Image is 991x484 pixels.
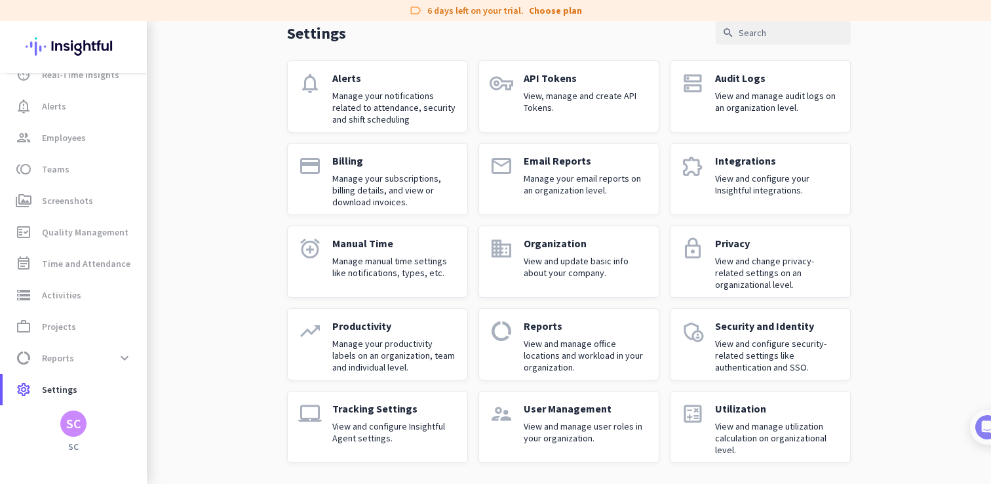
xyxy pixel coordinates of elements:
[478,226,659,298] a: domainOrganizationView and update basic info about your company.
[3,311,147,342] a: work_outlineProjects
[298,402,322,426] i: laptop_mac
[478,143,659,215] a: emailEmail ReportsManage your email reports on an organization level.
[524,402,648,415] p: User Management
[287,60,468,132] a: notificationsAlertsManage your notifications related to attendance, security and shift scheduling
[529,4,582,17] a: Choose plan
[524,90,648,113] p: View, manage and create API Tokens.
[42,350,74,366] span: Reports
[715,71,840,85] p: Audit Logs
[681,402,705,426] i: calculate
[715,402,840,415] p: Utilization
[524,237,648,250] p: Organization
[332,338,457,373] p: Manage your productivity labels on an organization, team and individual level.
[287,23,346,43] p: Settings
[3,342,147,374] a: data_usageReportsexpand_more
[478,60,659,132] a: vpn_keyAPI TokensView, manage and create API Tokens.
[332,172,457,208] p: Manage your subscriptions, billing details, and view or download invoices.
[524,420,648,444] p: View and manage user roles in your organization.
[298,71,322,95] i: notifications
[16,98,31,114] i: notification_important
[16,319,31,334] i: work_outline
[3,122,147,153] a: groupEmployees
[16,382,31,397] i: settings
[524,154,648,167] p: Email Reports
[490,319,513,343] i: data_usage
[332,402,457,415] p: Tracking Settings
[524,255,648,279] p: View and update basic info about your company.
[42,161,69,177] span: Teams
[3,153,147,185] a: tollTeams
[3,374,147,405] a: settingsSettings
[16,193,31,209] i: perm_media
[42,193,93,209] span: Screenshots
[287,226,468,298] a: alarm_addManual TimeManage manual time settings like notifications, types, etc.
[715,172,840,196] p: View and configure your Insightful integrations.
[113,346,136,370] button: expand_more
[715,420,840,456] p: View and manage utilization calculation on organizational level.
[3,279,147,311] a: storageActivities
[3,91,147,122] a: notification_importantAlerts
[524,172,648,196] p: Manage your email reports on an organization level.
[42,382,77,397] span: Settings
[42,256,130,272] span: Time and Attendance
[42,98,66,114] span: Alerts
[16,161,31,177] i: toll
[298,154,322,178] i: payment
[332,71,457,85] p: Alerts
[524,71,648,85] p: API Tokens
[3,216,147,248] a: fact_checkQuality Management
[42,67,119,83] span: Real-Time Insights
[298,319,322,343] i: trending_up
[332,237,457,250] p: Manual Time
[681,319,705,343] i: admin_panel_settings
[16,287,31,303] i: storage
[715,154,840,167] p: Integrations
[16,67,31,83] i: av_timer
[670,60,851,132] a: dnsAudit LogsView and manage audit logs on an organization level.
[26,21,121,72] img: Insightful logo
[332,154,457,167] p: Billing
[42,130,86,146] span: Employees
[332,420,457,444] p: View and configure Insightful Agent settings.
[715,255,840,291] p: View and change privacy-related settings on an organizational level.
[42,287,81,303] span: Activities
[332,255,457,279] p: Manage manual time settings like notifications, types, etc.
[722,27,734,39] i: search
[681,154,705,178] i: extension
[715,90,840,113] p: View and manage audit logs on an organization level.
[670,143,851,215] a: extensionIntegrationsView and configure your Insightful integrations.
[16,130,31,146] i: group
[3,185,147,216] a: perm_mediaScreenshots
[66,417,81,430] div: SC
[670,226,851,298] a: lockPrivacyView and change privacy-related settings on an organizational level.
[16,350,31,366] i: data_usage
[524,319,648,333] p: Reports
[16,256,31,272] i: event_note
[287,391,468,463] a: laptop_macTracking SettingsView and configure Insightful Agent settings.
[715,338,840,373] p: View and configure security-related settings like authentication and SSO.
[3,248,147,279] a: event_noteTime and Attendance
[490,71,513,95] i: vpn_key
[478,391,659,463] a: supervisor_accountUser ManagementView and manage user roles in your organization.
[716,21,851,45] input: Search
[670,308,851,380] a: admin_panel_settingsSecurity and IdentityView and configure security-related settings like authen...
[490,402,513,426] i: supervisor_account
[287,143,468,215] a: paymentBillingManage your subscriptions, billing details, and view or download invoices.
[42,319,76,334] span: Projects
[715,237,840,250] p: Privacy
[332,319,457,333] p: Productivity
[524,338,648,373] p: View and manage office locations and workload in your organization.
[490,237,513,260] i: domain
[681,237,705,260] i: lock
[409,4,422,17] i: label
[287,308,468,380] a: trending_upProductivityManage your productivity labels on an organization, team and individual le...
[490,154,513,178] i: email
[670,391,851,463] a: calculateUtilizationView and manage utilization calculation on organizational level.
[478,308,659,380] a: data_usageReportsView and manage office locations and workload in your organization.
[715,319,840,333] p: Security and Identity
[332,90,457,125] p: Manage your notifications related to attendance, security and shift scheduling
[681,71,705,95] i: dns
[16,224,31,240] i: fact_check
[298,237,322,260] i: alarm_add
[3,59,147,91] a: av_timerReal-Time Insights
